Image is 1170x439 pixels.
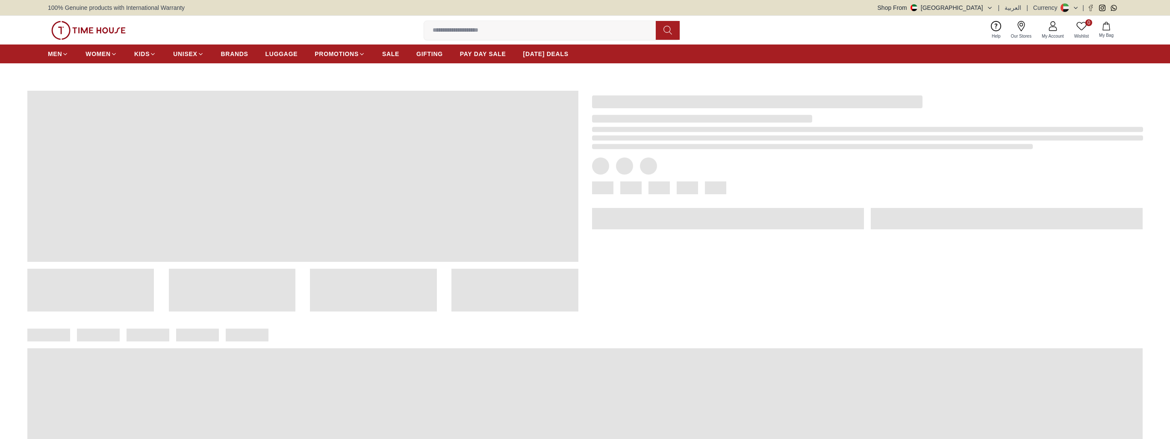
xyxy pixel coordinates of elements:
[134,46,156,62] a: KIDS
[1085,19,1092,26] span: 0
[1094,20,1119,40] button: My Bag
[1099,5,1105,11] a: Instagram
[523,50,569,58] span: [DATE] DEALS
[48,46,68,62] a: MEN
[221,46,248,62] a: BRANDS
[382,46,399,62] a: SALE
[1026,3,1028,12] span: |
[173,50,197,58] span: UNISEX
[173,46,203,62] a: UNISEX
[1071,33,1092,39] span: Wishlist
[315,46,365,62] a: PROMOTIONS
[998,3,1000,12] span: |
[1082,3,1084,12] span: |
[523,46,569,62] a: [DATE] DEALS
[911,4,917,11] img: United Arab Emirates
[48,50,62,58] span: MEN
[315,50,359,58] span: PROMOTIONS
[1033,3,1061,12] div: Currency
[1005,3,1021,12] button: العربية
[1069,19,1094,41] a: 0Wishlist
[416,46,443,62] a: GIFTING
[265,46,298,62] a: LUGGAGE
[48,3,185,12] span: 100% Genuine products with International Warranty
[460,50,506,58] span: PAY DAY SALE
[988,33,1004,39] span: Help
[1008,33,1035,39] span: Our Stores
[85,50,111,58] span: WOMEN
[85,46,117,62] a: WOMEN
[1006,19,1037,41] a: Our Stores
[265,50,298,58] span: LUGGAGE
[134,50,150,58] span: KIDS
[460,46,506,62] a: PAY DAY SALE
[416,50,443,58] span: GIFTING
[878,3,993,12] button: Shop From[GEOGRAPHIC_DATA]
[221,50,248,58] span: BRANDS
[51,21,126,40] img: ...
[987,19,1006,41] a: Help
[1038,33,1067,39] span: My Account
[382,50,399,58] span: SALE
[1111,5,1117,11] a: Whatsapp
[1087,5,1094,11] a: Facebook
[1096,32,1117,39] span: My Bag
